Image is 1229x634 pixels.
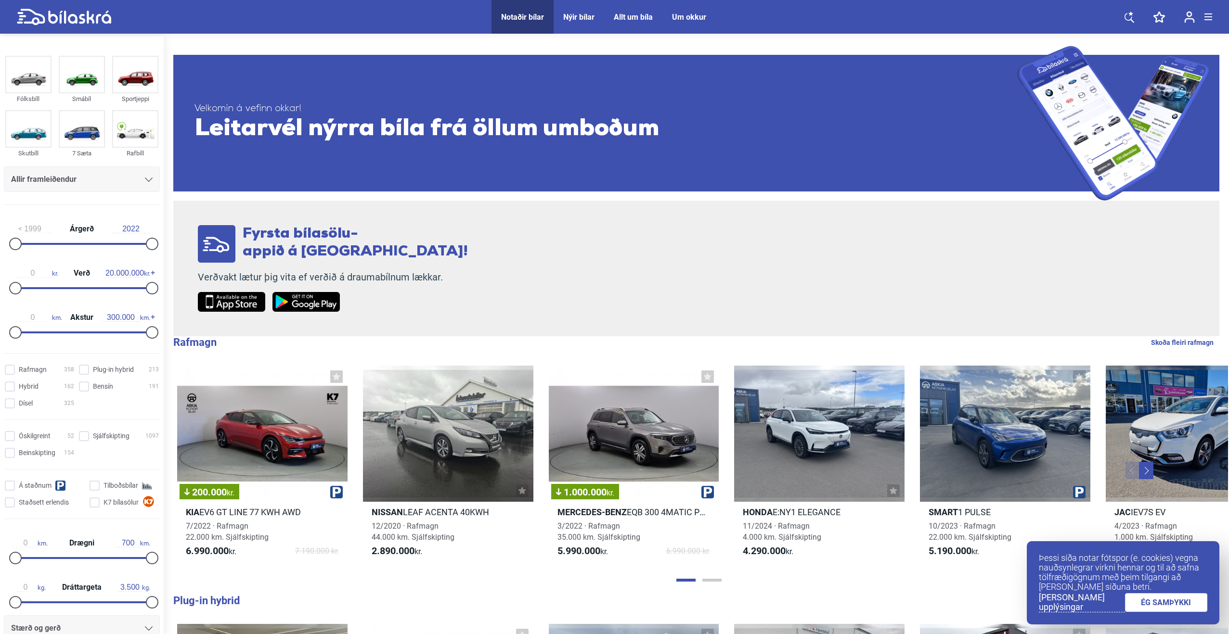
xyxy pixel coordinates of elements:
a: Allt um bíla [614,13,653,22]
span: Leitarvél nýrra bíla frá öllum umboðum [194,115,1017,144]
a: Um okkur [672,13,706,22]
b: 6.990.000 [186,545,229,557]
b: Jac [1114,507,1131,517]
span: Allir framleiðendur [11,173,77,186]
b: 5.190.000 [929,545,971,557]
span: 162 [64,381,74,392]
span: km. [116,539,150,547]
span: 358 [64,365,74,375]
b: Plug-in hybrid [173,595,240,607]
div: Fólksbíll [5,93,52,104]
span: kr. [607,488,614,497]
button: Page 2 [702,579,722,582]
p: Verðvakt lætur þig vita ef verðið á draumabílnum lækkar. [198,271,468,283]
span: kr. [186,545,236,557]
b: Nissan [372,507,403,517]
b: Mercedes-Benz [557,507,627,517]
span: 7/2022 · Rafmagn 22.000 km. Sjálfskipting [186,521,269,542]
span: kr. [13,269,58,278]
div: Smábíl [59,93,105,104]
span: Beinskipting [19,448,55,458]
span: kr. [227,488,234,497]
span: Akstur [68,314,96,321]
span: Fyrsta bílasölu- appið á [GEOGRAPHIC_DATA]! [243,227,468,259]
span: kr. [105,269,150,278]
span: Dráttargeta [60,583,104,591]
h2: EV6 GT LINE 77 KWH AWD [177,507,348,518]
span: 10/2023 · Rafmagn 22.000 km. Sjálfskipting [929,521,1011,542]
a: 200.000kr.KiaEV6 GT LINE 77 KWH AWD7/2022 · Rafmagn22.000 km. Sjálfskipting6.990.000kr.7.190.000 kr. [177,366,348,566]
span: 11/2024 · Rafmagn 4.000 km. Sjálfskipting [743,521,821,542]
span: 7.190.000 kr. [295,545,339,557]
b: Rafmagn [173,336,217,348]
span: kg. [118,583,150,592]
h2: LEAF ACENTA 40KWH [363,507,533,518]
b: 2.890.000 [372,545,414,557]
a: Skoða fleiri rafmagn [1151,336,1214,349]
span: km. [102,313,150,322]
b: Smart [929,507,958,517]
span: kg. [13,583,46,592]
span: 213 [149,365,159,375]
span: kr. [372,545,422,557]
span: km. [13,313,62,322]
p: Þessi síða notar fótspor (e. cookies) vegna nauðsynlegrar virkni hennar og til að safna tölfræðig... [1039,553,1207,592]
span: kr. [929,545,979,557]
a: 1.000.000kr.Mercedes-BenzEQB 300 4MATIC PROGRESSIVE3/2022 · Rafmagn35.000 km. Sjálfskipting5.990.... [549,366,719,566]
span: Hybrid [19,381,39,392]
a: Notaðir bílar [501,13,544,22]
a: Velkomin á vefinn okkar!Leitarvél nýrra bíla frá öllum umboðum [173,46,1219,201]
span: 325 [64,398,74,408]
a: [PERSON_NAME] upplýsingar [1039,593,1125,612]
span: Verð [71,269,92,277]
span: 200.000 [184,487,234,497]
b: Kia [186,507,199,517]
span: Staðsett erlendis [19,497,69,507]
a: ÉG SAMÞYKKI [1125,593,1208,612]
div: Sportjeppi [112,93,158,104]
span: Velkomin á vefinn okkar! [194,103,1017,115]
button: Page 1 [676,579,696,582]
span: 52 [67,431,74,441]
span: Tilboðsbílar [103,481,138,491]
span: Rafmagn [19,365,47,375]
span: kr. [557,545,608,557]
a: NissanLEAF ACENTA 40KWH12/2020 · Rafmagn44.000 km. Sjálfskipting2.890.000kr. [363,366,533,566]
span: km. [13,539,48,547]
span: K7 bílasölur [103,497,139,507]
span: 6.990.000 kr. [666,545,710,557]
span: kr. [743,545,793,557]
button: Next [1139,462,1153,479]
span: Plug-in hybrid [93,365,134,375]
div: Skutbíll [5,148,52,159]
div: 7 Sæta [59,148,105,159]
span: Drægni [67,539,97,547]
b: 5.990.000 [557,545,600,557]
b: 4.290.000 [743,545,786,557]
a: Smart1 PULSE10/2023 · Rafmagn22.000 km. Sjálfskipting5.190.000kr. [920,366,1090,566]
span: 3/2022 · Rafmagn 35.000 km. Sjálfskipting [557,521,640,542]
span: Á staðnum [19,481,52,491]
a: Nýir bílar [563,13,595,22]
h2: E:NY1 ELEGANCE [734,507,905,518]
span: 4/2023 · Rafmagn 1.000 km. Sjálfskipting [1114,521,1193,542]
span: Sjálfskipting [93,431,129,441]
span: Óskilgreint [19,431,51,441]
b: Honda [743,507,773,517]
div: Rafbíll [112,148,158,159]
h2: EQB 300 4MATIC PROGRESSIVE [549,507,719,518]
span: 191 [149,381,159,392]
span: 154 [64,448,74,458]
span: Dísel [19,398,33,408]
button: Previous [1126,462,1140,479]
span: 1097 [145,431,159,441]
span: Árgerð [67,225,96,233]
a: HondaE:NY1 ELEGANCE11/2024 · Rafmagn4.000 km. Sjálfskipting4.290.000kr. [734,366,905,566]
h2: 1 PULSE [920,507,1090,518]
span: Bensín [93,381,113,392]
img: user-login.svg [1184,11,1195,23]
